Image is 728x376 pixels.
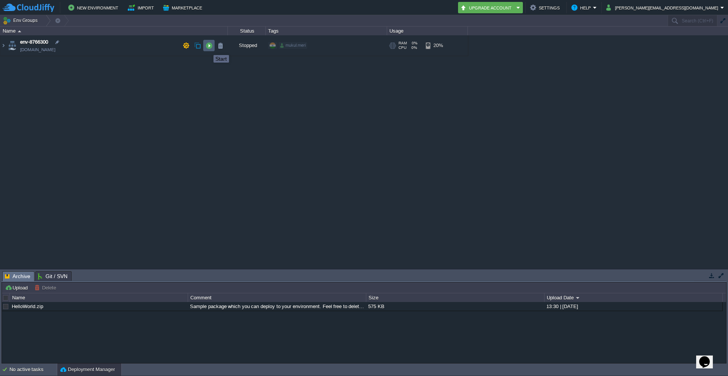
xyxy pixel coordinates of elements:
div: Status [228,27,265,35]
div: Usage [388,27,468,35]
div: Start [215,56,227,62]
span: RAM [399,41,407,46]
span: Git / SVN [38,272,67,281]
button: Help [571,3,593,12]
button: Deployment Manager [60,366,115,373]
div: Upload Date [545,293,722,302]
span: 0% [409,46,417,50]
div: Size [367,293,544,302]
img: AMDAwAAAACH5BAEAAAAALAAAAAABAAEAAAICRAEAOw== [18,30,21,32]
div: Sample package which you can deploy to your environment. Feel free to delete and upload a package... [188,302,366,311]
iframe: chat widget [696,346,720,368]
div: Stopped [228,35,266,56]
div: No active tasks [9,363,57,376]
button: Settings [530,3,562,12]
div: Name [1,27,227,35]
span: Archive [5,272,30,281]
span: [DOMAIN_NAME] [20,46,55,53]
button: Import [128,3,156,12]
div: 20% [426,35,450,56]
div: mukul.meri [279,42,307,49]
div: 575 KB [366,302,544,311]
button: Delete [35,284,58,291]
button: Env Groups [3,15,40,26]
img: AMDAwAAAACH5BAEAAAAALAAAAAABAAEAAAICRAEAOw== [0,35,6,56]
button: Upload [5,284,30,291]
span: 0% [410,41,417,46]
button: Marketplace [163,3,204,12]
a: HelloWorld.zip [12,304,43,309]
a: env-8766300 [20,38,48,46]
span: CPU [399,46,406,50]
div: 13:30 | [DATE] [544,302,722,311]
div: Tags [266,27,387,35]
div: Name [10,293,188,302]
div: Comment [188,293,366,302]
img: CloudJiffy [3,3,54,13]
button: [PERSON_NAME][EMAIL_ADDRESS][DOMAIN_NAME] [606,3,720,12]
img: AMDAwAAAACH5BAEAAAAALAAAAAABAAEAAAICRAEAOw== [7,35,17,56]
button: Upgrade Account [460,3,514,12]
button: New Environment [68,3,121,12]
